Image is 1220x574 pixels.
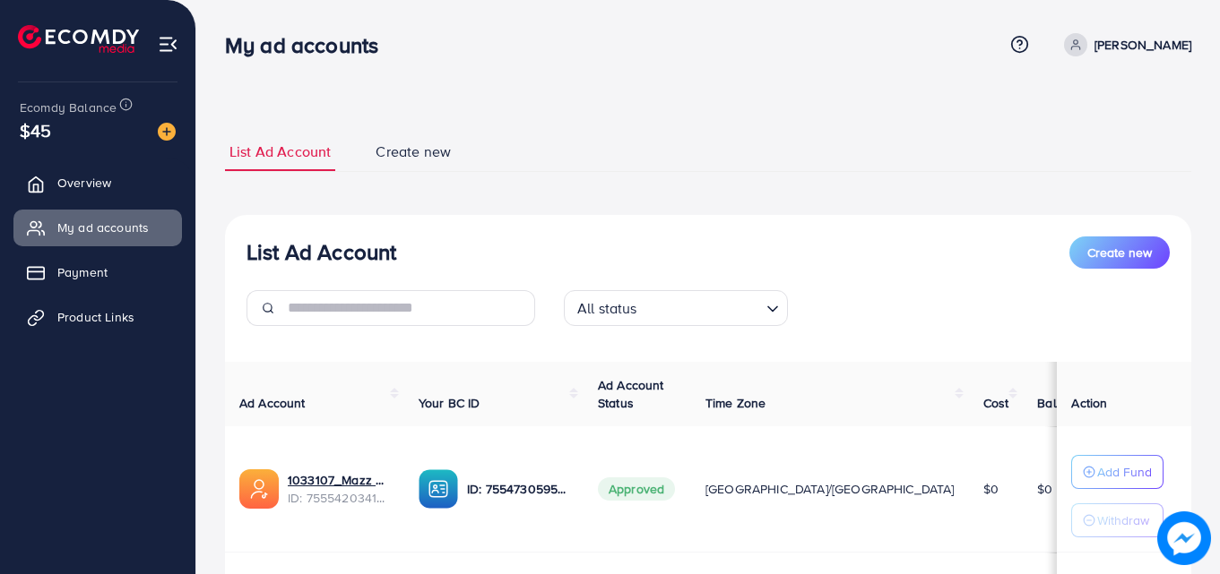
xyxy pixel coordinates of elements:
span: Approved [598,477,675,501]
div: Search for option [564,290,788,326]
p: Withdraw [1097,510,1149,531]
button: Withdraw [1071,503,1164,537]
a: Payment [13,254,182,290]
a: My ad accounts [13,210,182,245]
a: 1033107_Mazz khan No 2_1759133414884 [288,471,390,489]
img: ic-ba-acc.ded83a64.svg [419,469,458,509]
a: Product Links [13,299,182,335]
p: Add Fund [1097,461,1152,483]
span: Balance [1037,394,1085,412]
span: Ecomdy Balance [20,99,117,116]
button: Add Fund [1071,455,1164,489]
p: ID: 7554730595709730823 [467,478,569,500]
span: Cost [983,394,1009,412]
span: Ad Account Status [598,376,664,412]
span: $0 [983,480,999,498]
span: Your BC ID [419,394,480,412]
h3: My ad accounts [225,32,393,58]
p: [PERSON_NAME] [1095,34,1191,56]
span: Payment [57,263,108,281]
span: Time Zone [705,394,766,412]
span: $0 [1037,480,1052,498]
img: ic-ads-acc.e4c84228.svg [239,469,279,509]
h3: List Ad Account [247,239,396,265]
input: Search for option [643,292,759,321]
span: Create new [376,141,451,162]
img: image [1157,511,1211,565]
span: Product Links [57,308,134,326]
span: Create new [1087,244,1152,261]
div: <span class='underline'>1033107_Mazz khan No 2_1759133414884</span></br>7555420341531885584 [288,471,390,508]
span: Overview [57,174,111,192]
img: logo [18,25,139,53]
a: Overview [13,165,182,201]
img: image [158,123,176,141]
a: [PERSON_NAME] [1057,33,1191,56]
span: Ad Account [239,394,306,412]
span: ID: 7555420341531885584 [288,489,390,507]
span: My ad accounts [57,218,149,236]
span: All status [574,296,641,321]
button: Create new [1069,236,1170,269]
span: [GEOGRAPHIC_DATA]/[GEOGRAPHIC_DATA] [705,480,955,498]
span: List Ad Account [229,141,331,162]
span: Action [1071,394,1107,412]
span: $45 [20,117,51,143]
img: menu [158,34,178,55]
